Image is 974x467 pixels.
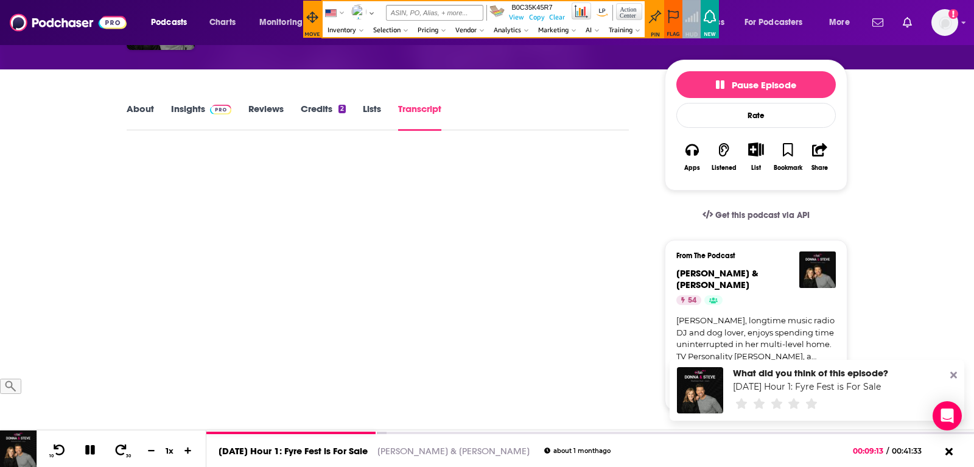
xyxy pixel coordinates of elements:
span: Monitoring [259,14,303,31]
a: [PERSON_NAME] & [PERSON_NAME] [377,445,530,457]
a: Inventory [6,26,35,33]
span: Podcasts [151,14,187,31]
a: [PERSON_NAME], longtime music radio DJ and dog lover, enjoys spending time uninterrupted in her m... [676,315,836,362]
div: Share [811,164,828,172]
a: Wednesday 7/9 Hour 1: Fyre Fest is For Sale [733,381,881,392]
img: Podchaser Pro [210,105,231,114]
div: What did you think of this episode? [733,367,888,379]
img: Podchaser - Follow, Share and Rate Podcasts [10,11,127,34]
input: ASIN [187,3,245,12]
a: Marketing [217,26,247,33]
a: Charts [201,13,243,32]
a: 54 [676,295,701,305]
span: More [829,14,850,31]
button: Pause Episode [676,71,836,98]
span: Logged in as HLodeiro [931,9,958,36]
a: Analytics [172,26,200,33]
a: Show notifications dropdown [898,12,917,33]
a: Reviews [248,103,284,131]
span: 00:41:33 [889,446,934,455]
div: 1 x [159,446,180,455]
img: Wednesday 7/9 Hour 1: Fyre Fest is For Sale [677,367,723,413]
div: Apps [684,164,700,172]
button: Share [804,135,836,179]
a: Pricing [96,26,117,33]
a: Selection [52,26,79,33]
div: about 1 month ago [544,448,611,454]
div: Show More ButtonList [740,135,772,179]
button: Apps [676,135,708,179]
svg: Add a profile image [948,9,958,19]
button: 10 [47,443,70,458]
button: Show More Button [743,142,768,156]
img: Donna & Steve [799,251,836,288]
button: open menu [251,13,318,32]
a: View [187,12,208,21]
span: 10 [49,454,54,458]
div: Rate [676,103,836,128]
a: Donna & Steve [676,267,759,290]
span: Pause Episode [716,79,796,91]
button: Listened [708,135,740,179]
span: 54 [688,295,696,307]
a: Copy [208,12,228,21]
a: Training [287,26,311,33]
div: List [751,164,761,172]
span: Charts [209,14,236,31]
img: User Profile [931,9,958,36]
a: InsightsPodchaser Pro [171,103,231,131]
a: About [127,103,154,131]
button: open menu [737,13,821,32]
a: Credits2 [301,103,346,131]
h3: From The Podcast [676,251,826,260]
span: [PERSON_NAME] & [PERSON_NAME] [676,267,759,290]
button: open menu [821,13,865,32]
button: open menu [142,13,203,32]
a: Clear [228,12,248,21]
span: For Podcasters [745,14,803,31]
div: Listened [712,164,737,172]
span: / [886,446,889,455]
a: Get this podcast via API [693,200,819,230]
a: Vendor [134,26,155,33]
a: AI [264,26,270,33]
button: Show profile menu [931,9,958,36]
a: Transcript [398,103,441,131]
span: 00:09:13 [853,446,886,455]
a: Lists [363,103,381,131]
button: Bookmark [772,135,804,179]
img: hlodeiro [30,4,45,19]
div: Open Intercom Messenger [933,401,962,430]
span: Get this podcast via API [715,210,810,220]
div: 2 [338,105,346,113]
div: Bookmark [774,164,802,172]
button: 30 [110,443,133,458]
a: [DATE] Hour 1: Fyre Fest is For Sale [219,445,368,457]
span: 30 [126,454,131,458]
input: ASIN, PO, Alias, + more... [65,5,162,21]
a: Show notifications dropdown [867,12,888,33]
